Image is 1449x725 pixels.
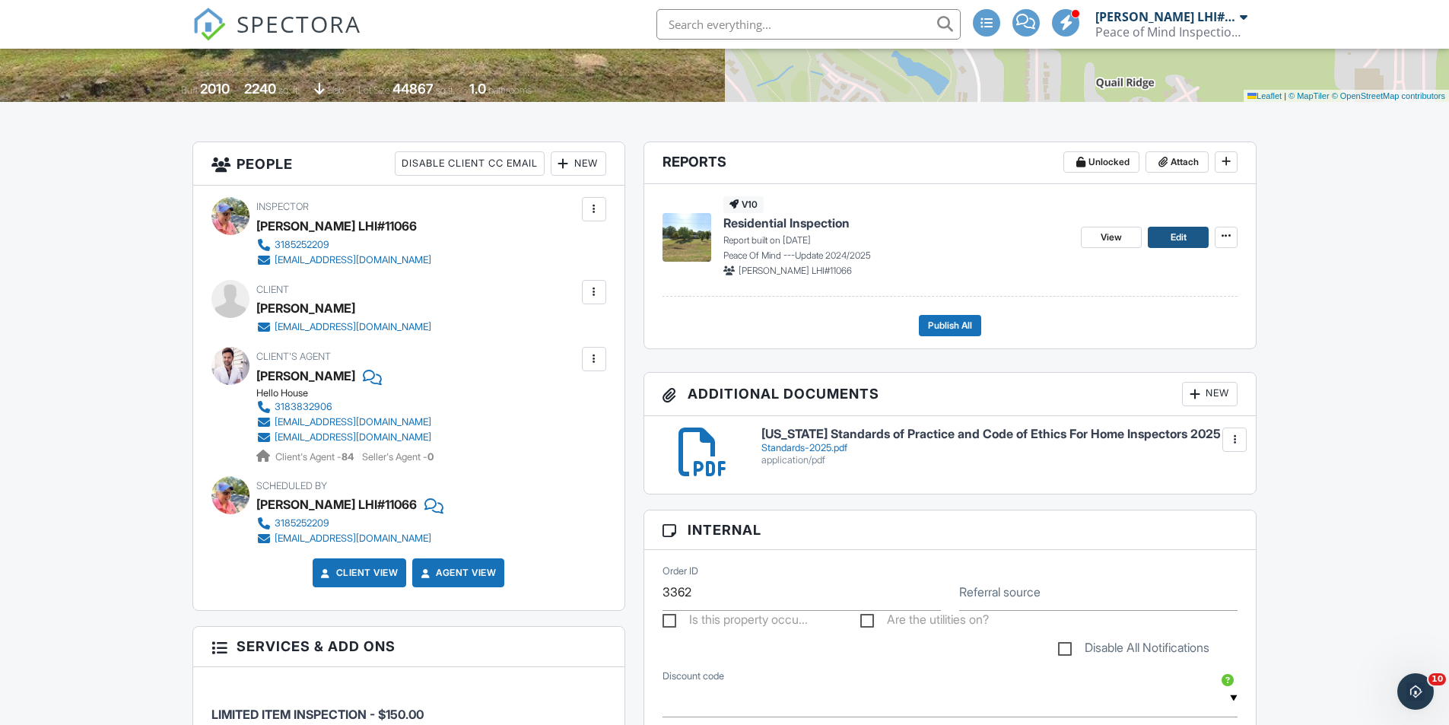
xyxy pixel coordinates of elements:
a: 3185252209 [256,516,431,531]
img: The Best Home Inspection Software - Spectora [192,8,226,41]
span: Scheduled By [256,480,327,491]
a: [PERSON_NAME] [256,364,355,387]
label: Order ID [663,564,698,578]
a: Agent View [418,565,496,580]
a: 3183832906 [256,399,431,415]
h3: Internal [644,510,1257,550]
a: [EMAIL_ADDRESS][DOMAIN_NAME] [256,531,431,546]
a: Client View [318,565,399,580]
a: [EMAIL_ADDRESS][DOMAIN_NAME] [256,415,431,430]
a: SPECTORA [192,21,361,52]
span: 10 [1428,673,1446,685]
strong: 84 [342,451,354,463]
input: Search everything... [656,9,961,40]
div: [EMAIL_ADDRESS][DOMAIN_NAME] [275,254,431,266]
span: slab [327,84,344,96]
a: 3185252209 [256,237,431,253]
strong: 0 [427,451,434,463]
a: © MapTiler [1289,91,1330,100]
div: [EMAIL_ADDRESS][DOMAIN_NAME] [275,431,431,444]
h3: Services & Add ons [193,627,624,666]
a: Leaflet [1247,91,1282,100]
a: [EMAIL_ADDRESS][DOMAIN_NAME] [256,320,431,335]
h3: Additional Documents [644,373,1257,416]
div: application/pdf [761,454,1238,466]
div: [PERSON_NAME] LHI#11066 [256,215,417,237]
a: [EMAIL_ADDRESS][DOMAIN_NAME] [256,253,431,268]
label: Disable All Notifications [1058,641,1209,660]
div: 3185252209 [275,239,329,251]
div: 44867 [392,81,434,97]
a: © OpenStreetMap contributors [1332,91,1445,100]
label: Referral source [959,583,1041,600]
div: [PERSON_NAME] [256,297,355,320]
div: 1.0 [469,81,486,97]
div: 3183832906 [275,401,332,413]
div: Disable Client CC Email [395,151,545,176]
span: LIMITED ITEM INSPECTION - $150.00 [211,707,424,722]
span: bathrooms [488,84,532,96]
iframe: Intercom live chat [1397,673,1434,710]
div: 3185252209 [275,517,329,529]
span: SPECTORA [237,8,361,40]
div: 2240 [244,81,276,97]
a: [US_STATE] Standards of Practice and Code of Ethics For Home Inspectors 2025 Standards-2025.pdf a... [761,428,1238,466]
span: sq.ft. [436,84,455,96]
span: Inspector [256,201,309,212]
span: Client's Agent - [275,451,356,463]
div: 2010 [200,81,230,97]
span: sq. ft. [278,84,300,96]
div: [PERSON_NAME] LHI#11066 [256,493,417,516]
span: | [1284,91,1286,100]
a: [EMAIL_ADDRESS][DOMAIN_NAME] [256,430,431,445]
label: Are the utilities on? [860,612,989,631]
div: New [1182,382,1238,406]
span: Client [256,284,289,295]
span: Seller's Agent - [362,451,434,463]
span: Client's Agent [256,351,331,362]
span: Built [181,84,198,96]
span: Lot Size [358,84,390,96]
label: Is this property occupied? [663,612,808,631]
label: Discount code [663,669,724,683]
div: Peace of Mind Inspection Service, LLC [1095,24,1247,40]
div: Standards-2025.pdf [761,442,1238,454]
div: [EMAIL_ADDRESS][DOMAIN_NAME] [275,321,431,333]
div: [EMAIL_ADDRESS][DOMAIN_NAME] [275,533,431,545]
div: New [551,151,606,176]
div: [EMAIL_ADDRESS][DOMAIN_NAME] [275,416,431,428]
div: [PERSON_NAME] LHI#11066 [1095,9,1236,24]
div: Hello House [256,387,443,399]
h3: People [193,142,624,186]
h6: [US_STATE] Standards of Practice and Code of Ethics For Home Inspectors 2025 [761,428,1238,441]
